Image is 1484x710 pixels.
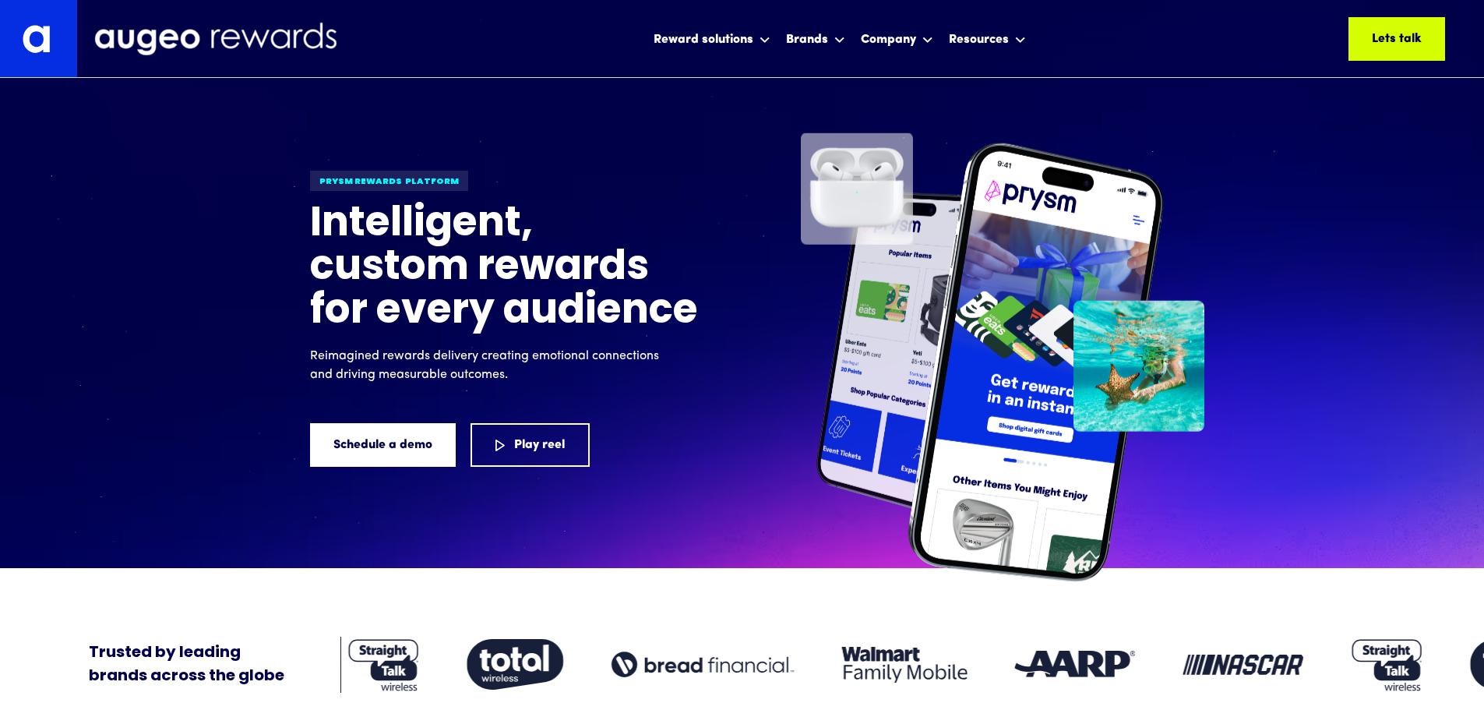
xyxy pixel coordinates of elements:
img: Client logo: Walmart Family Mobile [842,647,968,683]
div: Reward solutions [650,18,774,59]
div: Prysm Rewards platform [310,171,468,191]
div: Resources [949,30,1009,49]
h1: Intelligent, custom rewards for every audience [310,203,700,334]
div: Brands [782,18,849,59]
div: Reward solutions [654,30,753,49]
a: Play reel [471,423,590,467]
p: Reimagined rewards delivery creating emotional connections and driving measurable outcomes. [310,347,668,384]
div: Resources [945,18,1030,59]
div: Brands [786,30,828,49]
div: Company [857,18,937,59]
a: Schedule a demo [310,423,456,467]
div: Trusted by leading brands across the globe [89,641,284,688]
div: Company [861,30,916,49]
a: Lets talk [1348,17,1445,61]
